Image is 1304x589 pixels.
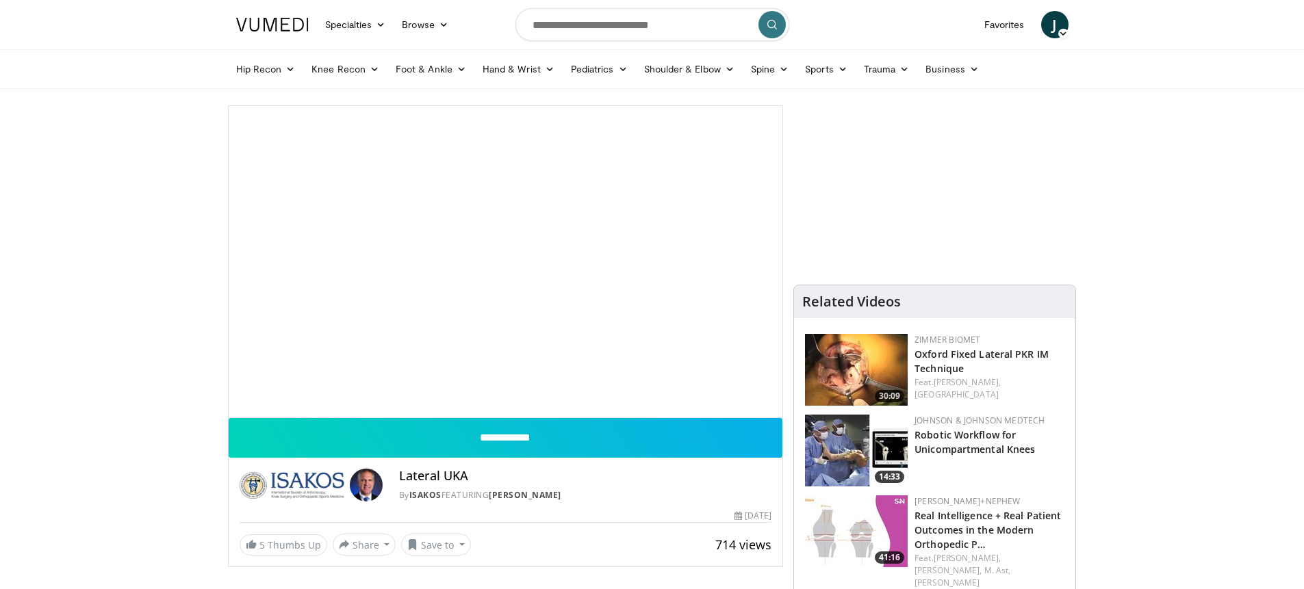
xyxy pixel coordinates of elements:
a: Pediatrics [563,55,636,83]
a: Favorites [976,11,1033,38]
a: Robotic Workflow for Unicompartmental Knees [915,428,1035,456]
button: Share [333,534,396,555]
a: Shoulder & Elbow [636,55,743,83]
span: 5 [259,538,265,551]
a: Hand & Wrist [474,55,563,83]
button: Save to [401,534,471,555]
span: 714 views [715,536,771,553]
a: [PERSON_NAME], [915,564,982,576]
a: Real Intelligence + Real Patient Outcomes in the Modern Orthopedic P… [915,509,1061,551]
iframe: Advertisement [832,105,1038,276]
a: J [1041,11,1069,38]
a: Spine [743,55,797,83]
img: ee8e35d7-143c-4fdf-9a52-4e84709a2b4c.150x105_q85_crop-smart_upscale.jpg [805,495,908,567]
a: Sports [797,55,856,83]
img: ISAKOS [240,469,344,501]
a: Business [917,55,987,83]
img: Avatar [350,469,383,501]
div: [DATE] [734,510,771,522]
a: Specialties [317,11,394,38]
h4: Lateral UKA [399,469,771,484]
img: 1139bc86-10bf-4018-b609-ddc03866ed6b.150x105_q85_crop-smart_upscale.jpg [805,334,908,406]
a: ISAKOS [409,489,442,501]
a: Hip Recon [228,55,304,83]
img: VuMedi Logo [236,18,309,31]
a: Zimmer Biomet [915,334,980,345]
a: 41:16 [805,495,908,567]
span: 30:09 [875,390,904,402]
a: M. Ast, [984,564,1011,576]
a: Oxford Fixed Lateral PKR IM Technique [915,348,1049,375]
span: 41:16 [875,551,904,564]
a: Trauma [856,55,918,83]
a: [PERSON_NAME], [GEOGRAPHIC_DATA] [915,376,1001,400]
div: Feat. [915,376,1064,401]
a: Foot & Ankle [387,55,474,83]
a: 5 Thumbs Up [240,534,327,555]
span: 14:33 [875,471,904,483]
a: 14:33 [805,415,908,486]
a: [PERSON_NAME] [489,489,561,501]
a: [PERSON_NAME], [934,552,1001,564]
a: Johnson & Johnson MedTech [915,415,1045,426]
a: 30:09 [805,334,908,406]
a: Browse [394,11,457,38]
div: By FEATURING [399,489,771,501]
input: Search topics, interventions [515,8,789,41]
img: c6830cff-7f4a-4323-a779-485c40836a20.150x105_q85_crop-smart_upscale.jpg [805,415,908,486]
div: Feat. [915,552,1064,589]
a: [PERSON_NAME]+Nephew [915,495,1020,507]
h4: Related Videos [802,293,901,310]
a: Knee Recon [303,55,387,83]
video-js: Video Player [229,106,783,418]
a: [PERSON_NAME] [915,577,980,588]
